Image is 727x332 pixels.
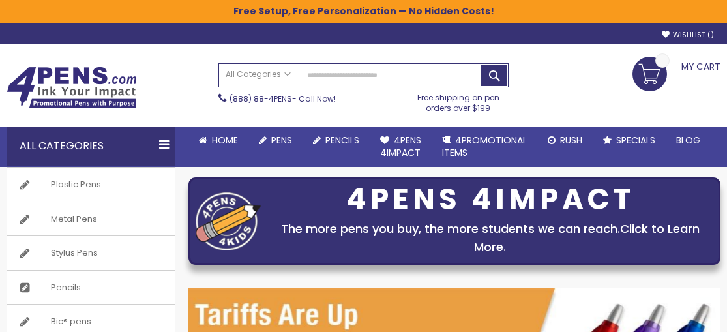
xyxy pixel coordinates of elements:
[212,134,238,147] span: Home
[267,220,713,256] div: The more pens you buy, the more students we can reach.
[662,30,714,40] a: Wishlist
[226,69,291,80] span: All Categories
[325,134,359,147] span: Pencils
[271,134,292,147] span: Pens
[44,202,104,236] span: Metal Pens
[666,127,711,155] a: Blog
[7,202,175,236] a: Metal Pens
[7,168,175,202] a: Plastic Pens
[593,127,666,155] a: Specials
[7,127,175,166] div: All Categories
[44,168,108,202] span: Plastic Pens
[196,192,261,251] img: four_pen_logo.png
[380,134,421,159] span: 4Pens 4impact
[560,134,582,147] span: Rush
[370,127,432,167] a: 4Pens4impact
[7,67,137,108] img: 4Pens Custom Pens and Promotional Products
[44,271,87,305] span: Pencils
[7,236,175,270] a: Stylus Pens
[188,127,248,155] a: Home
[267,186,713,213] div: 4PENS 4IMPACT
[616,134,655,147] span: Specials
[44,236,104,270] span: Stylus Pens
[676,134,700,147] span: Blog
[219,64,297,85] a: All Categories
[408,87,509,113] div: Free shipping on pen orders over $199
[248,127,303,155] a: Pens
[303,127,370,155] a: Pencils
[442,134,527,159] span: 4PROMOTIONAL ITEMS
[537,127,593,155] a: Rush
[7,271,175,305] a: Pencils
[432,127,537,167] a: 4PROMOTIONALITEMS
[230,93,292,104] a: (888) 88-4PENS
[230,93,336,104] span: - Call Now!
